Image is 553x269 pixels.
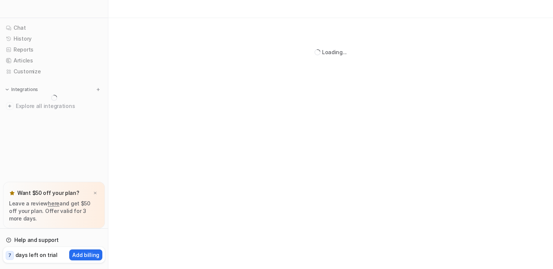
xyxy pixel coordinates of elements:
span: Explore all integrations [16,100,102,112]
img: x [93,191,97,196]
a: Help and support [3,235,105,245]
button: Add billing [69,249,102,260]
a: Reports [3,44,105,55]
p: Add billing [72,251,99,259]
p: Want $50 off your plan? [17,189,79,197]
a: Chat [3,23,105,33]
a: Customize [3,66,105,77]
a: Articles [3,55,105,66]
p: days left on trial [15,251,58,259]
a: History [3,33,105,44]
p: Integrations [11,87,38,93]
div: Loading... [322,48,347,56]
img: star [9,190,15,196]
img: expand menu [5,87,10,92]
img: explore all integrations [6,102,14,110]
a: Explore all integrations [3,101,105,111]
button: Integrations [3,86,40,93]
img: menu_add.svg [96,87,101,92]
p: 7 [8,252,11,259]
a: here [48,200,59,207]
p: Leave a review and get $50 off your plan. Offer valid for 3 more days. [9,200,99,222]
